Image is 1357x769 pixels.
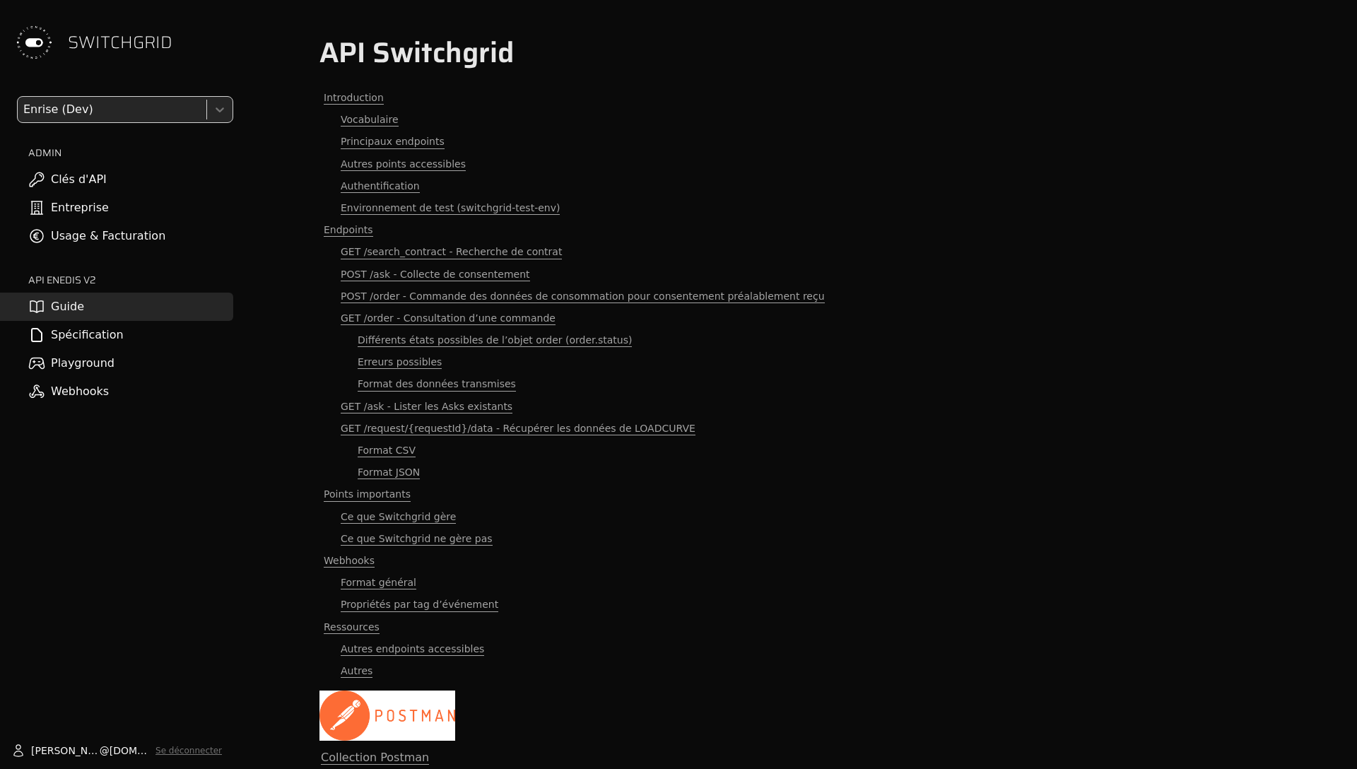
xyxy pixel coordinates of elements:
[319,440,1278,462] a: Format CSV
[341,201,560,215] span: Environnement de test (switchgrid-test-env)
[68,31,172,54] span: SWITCHGRID
[319,264,1278,286] a: POST /ask - Collecte de consentement
[341,598,498,611] span: Propriétés par tag d’événement
[319,638,1278,660] a: Autres endpoints accessibles
[358,356,442,369] span: Erreurs possibles
[31,744,100,758] span: [PERSON_NAME].marcilhacy
[324,223,373,237] span: Endpoints
[341,642,484,656] span: Autres endpoints accessibles
[319,660,1278,682] a: Autres
[319,329,1278,351] a: Différents états possibles de l’objet order (order.status)
[341,532,493,546] span: Ce que Switchgrid ne gère pas
[341,180,420,193] span: Authentification
[155,745,222,756] button: Se déconnecter
[358,444,416,457] span: Format CSV
[324,91,384,105] span: Introduction
[319,197,1278,219] a: Environnement de test (switchgrid-test-env)
[341,135,445,148] span: Principaux endpoints
[341,290,825,303] span: POST /order - Commande des données de consommation pour consentement préalablement reçu
[319,691,455,741] img: notion image
[319,87,1278,109] a: Introduction
[319,175,1278,197] a: Authentification
[319,219,1278,241] a: Endpoints
[319,572,1278,594] a: Format général
[341,245,562,259] span: GET /search_contract - Recherche de contrat
[341,268,530,281] span: POST /ask - Collecte de consentement
[319,241,1278,263] a: GET /search_contract - Recherche de contrat
[341,312,556,325] span: GET /order - Consultation d’une commande
[319,528,1278,550] a: Ce que Switchgrid ne gère pas
[319,594,1278,616] a: Propriétés par tag d’événement
[110,744,150,758] span: [DOMAIN_NAME]
[319,418,1278,440] a: GET /request/{requestId}/data - Récupérer les données de LOADCURVE
[341,422,695,435] span: GET /request/{requestId}/data - Récupérer les données de LOADCURVE
[319,373,1278,395] a: Format des données transmises
[324,621,380,634] span: Ressources
[341,400,512,413] span: GET /ask - Lister les Asks existants
[319,616,1278,638] a: Ressources
[319,109,1278,131] a: Vocabulaire
[341,510,456,524] span: Ce que Switchgrid gère
[319,307,1278,329] a: GET /order - Consultation d’une commande
[319,131,1278,153] a: Principaux endpoints
[319,396,1278,418] a: GET /ask - Lister les Asks existants
[319,462,1278,483] a: Format JSON
[358,466,420,479] span: Format JSON
[319,483,1278,505] a: Points importants
[319,506,1278,528] a: Ce que Switchgrid gère
[319,550,1278,572] a: Webhooks
[319,36,1278,70] h1: API Switchgrid
[324,488,411,501] span: Points importants
[100,744,110,758] span: @
[341,113,399,127] span: Vocabulaire
[28,146,233,160] h2: ADMIN
[11,20,57,65] img: Switchgrid Logo
[358,334,632,347] span: Différents états possibles de l’objet order (order.status)
[341,664,372,678] span: Autres
[28,273,233,287] h2: API ENEDIS v2
[321,751,429,765] a: Collection Postman
[319,286,1278,307] a: POST /order - Commande des données de consommation pour consentement préalablement reçu
[341,158,466,171] span: Autres points accessibles
[319,351,1278,373] a: Erreurs possibles
[319,153,1278,175] a: Autres points accessibles
[358,377,516,391] span: Format des données transmises
[324,554,375,568] span: Webhooks
[341,576,416,589] span: Format général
